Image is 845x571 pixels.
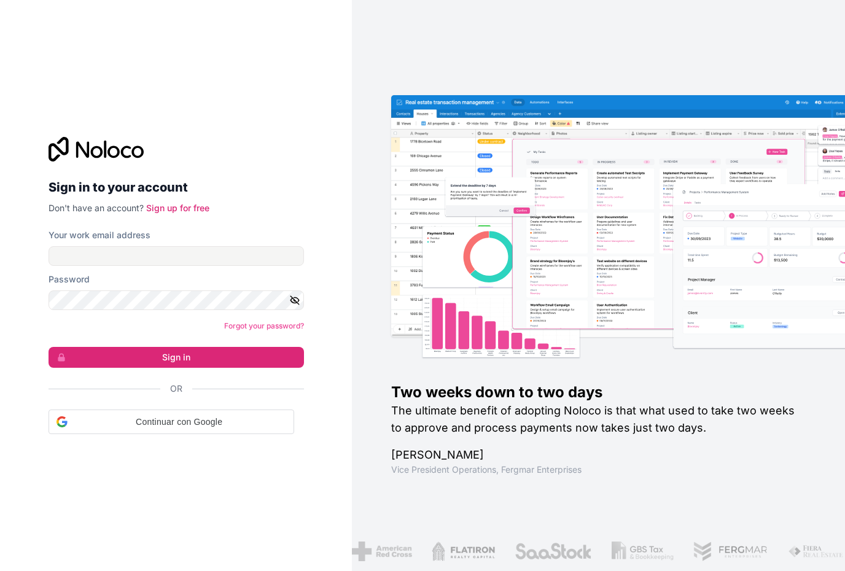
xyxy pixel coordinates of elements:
h1: Vice President Operations , Fergmar Enterprises [391,464,806,476]
img: /assets/american-red-cross-BAupjrZR.png [352,542,411,561]
span: Or [170,383,182,395]
span: Don't have an account? [49,203,144,213]
img: /assets/saastock-C6Zbiodz.png [515,542,592,561]
input: Email address [49,246,304,266]
input: Password [49,290,304,310]
h1: [PERSON_NAME] [391,446,806,464]
img: /assets/gbstax-C-GtDUiK.png [612,542,674,561]
label: Password [49,273,90,285]
img: /assets/fergmar-CudnrXN5.png [693,542,768,561]
button: Sign in [49,347,304,368]
h1: Two weeks down to two days [391,383,806,402]
h2: The ultimate benefit of adopting Noloco is that what used to take two weeks to approve and proces... [391,402,806,437]
a: Forgot your password? [224,321,304,330]
img: /assets/flatiron-C8eUkumj.png [432,542,496,561]
div: Continuar con Google [49,410,294,434]
h2: Sign in to your account [49,176,304,198]
span: Continuar con Google [72,416,286,429]
label: Your work email address [49,229,150,241]
a: Sign up for free [146,203,209,213]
